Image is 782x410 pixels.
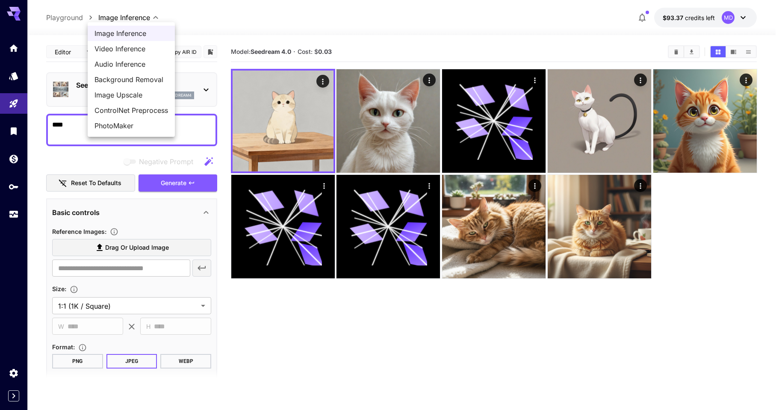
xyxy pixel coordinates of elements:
[94,28,168,38] span: Image Inference
[94,121,168,131] span: PhotoMaker
[94,74,168,85] span: Background Removal
[94,44,168,54] span: Video Inference
[94,90,168,100] span: Image Upscale
[94,59,168,69] span: Audio Inference
[94,105,168,115] span: ControlNet Preprocess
